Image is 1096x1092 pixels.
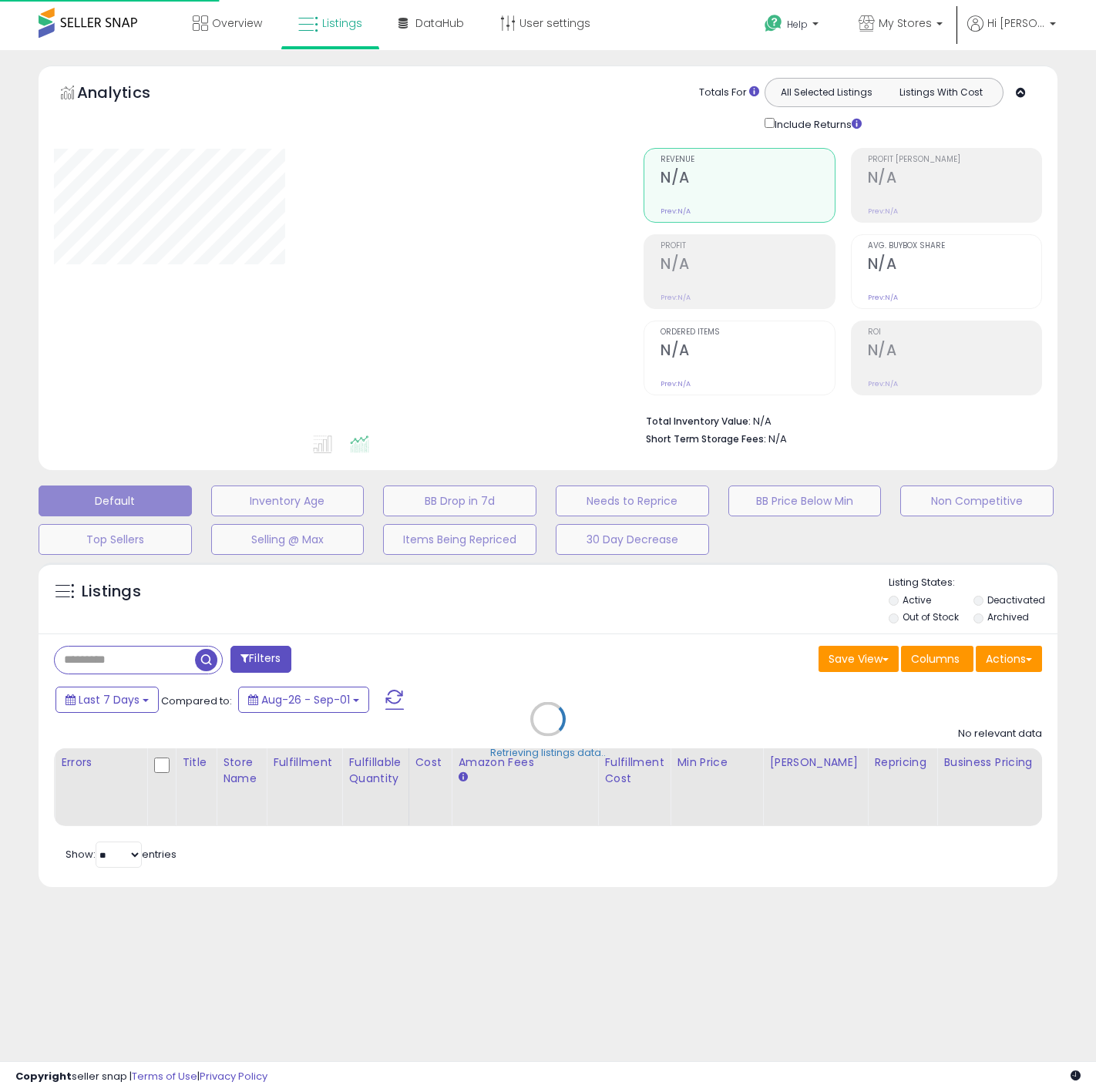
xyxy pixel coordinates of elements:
[661,293,691,302] small: Prev: N/A
[769,82,884,102] button: All Selected Listings
[661,328,834,337] span: Ordered Items
[868,341,1041,362] h2: N/A
[556,524,709,555] button: 30 Day Decrease
[768,432,787,446] span: N/A
[661,341,834,362] h2: N/A
[752,2,834,50] a: Help
[212,15,262,31] span: Overview
[661,255,834,276] h2: N/A
[646,411,1030,429] li: N/A
[879,15,932,31] span: My Stores
[661,242,834,250] span: Profit
[646,415,751,428] b: Total Inventory Value:
[883,82,998,102] button: Listings With Cost
[211,486,365,516] button: Inventory Age
[556,486,709,516] button: Needs to Reprice
[764,14,783,33] i: Get Help
[967,15,1056,50] a: Hi [PERSON_NAME]
[868,255,1041,276] h2: N/A
[753,115,880,133] div: Include Returns
[868,156,1041,164] span: Profit [PERSON_NAME]
[661,156,834,164] span: Revenue
[868,169,1041,190] h2: N/A
[787,18,808,31] span: Help
[415,15,464,31] span: DataHub
[699,86,759,100] div: Totals For
[868,207,898,216] small: Prev: N/A
[322,15,362,31] span: Listings
[39,524,192,555] button: Top Sellers
[868,328,1041,337] span: ROI
[211,524,365,555] button: Selling @ Max
[728,486,882,516] button: BB Price Below Min
[661,207,691,216] small: Prev: N/A
[490,746,606,760] div: Retrieving listings data..
[661,379,691,388] small: Prev: N/A
[868,379,898,388] small: Prev: N/A
[383,524,536,555] button: Items Being Repriced
[646,432,766,445] b: Short Term Storage Fees:
[77,82,180,107] h5: Analytics
[868,242,1041,250] span: Avg. Buybox Share
[900,486,1054,516] button: Non Competitive
[868,293,898,302] small: Prev: N/A
[39,486,192,516] button: Default
[661,169,834,190] h2: N/A
[383,486,536,516] button: BB Drop in 7d
[987,15,1045,31] span: Hi [PERSON_NAME]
